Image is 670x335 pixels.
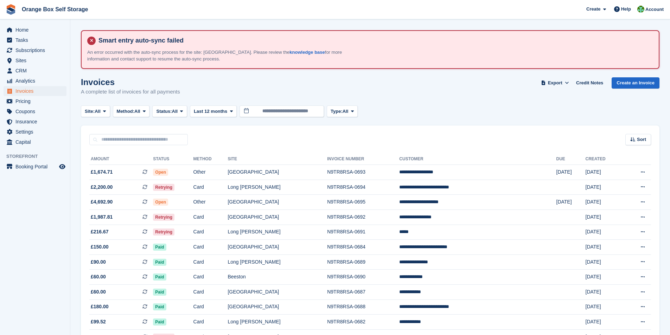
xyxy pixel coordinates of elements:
span: Retrying [153,228,174,236]
span: Status: [156,108,172,115]
td: Other [193,165,228,180]
a: menu [4,127,66,137]
td: N9TR8RSA-0692 [327,210,399,225]
span: Paid [153,289,166,296]
span: Insurance [15,117,58,127]
a: menu [4,137,66,147]
span: Sort [637,136,646,143]
th: Invoice Number [327,154,399,165]
img: stora-icon-8386f47178a22dfd0bd8f6a31ec36ba5ce8667c1dd55bd0f319d3a0aa187defe.svg [6,4,16,15]
span: Retrying [153,214,174,221]
th: Status [153,154,193,165]
td: N9TR8RSA-0694 [327,180,399,195]
a: menu [4,86,66,96]
td: Card [193,270,228,285]
td: Card [193,315,228,330]
td: [DATE] [586,180,624,195]
span: £60.00 [91,273,106,281]
td: [DATE] [586,299,624,315]
span: Tasks [15,35,58,45]
a: menu [4,56,66,65]
span: Method: [117,108,135,115]
span: Paid [153,303,166,310]
span: All [343,108,349,115]
span: Storefront [6,153,70,160]
th: Customer [399,154,556,165]
span: Paid [153,318,166,326]
a: knowledge base [289,50,325,55]
td: N9TR8RSA-0695 [327,195,399,210]
a: Orange Box Self Storage [19,4,91,15]
td: N9TR8RSA-0682 [327,315,399,330]
span: Invoices [15,86,58,96]
span: Type: [331,108,343,115]
span: Paid [153,273,166,281]
a: menu [4,96,66,106]
span: Help [621,6,631,13]
span: Last 12 months [194,108,227,115]
a: menu [4,25,66,35]
p: A complete list of invoices for all payments [81,88,180,96]
td: N9TR8RSA-0691 [327,225,399,240]
td: N9TR8RSA-0689 [327,255,399,270]
td: Card [193,299,228,315]
td: Card [193,240,228,255]
button: Type: All [327,105,358,117]
a: Credit Notes [573,77,606,89]
td: Beeston [228,270,327,285]
td: [DATE] [586,210,624,225]
td: Other [193,195,228,210]
td: Long [PERSON_NAME] [228,315,327,330]
span: £150.00 [91,243,109,251]
span: £90.00 [91,258,106,266]
td: Card [193,284,228,299]
td: N9TR8RSA-0684 [327,240,399,255]
td: Card [193,180,228,195]
span: CRM [15,66,58,76]
td: [DATE] [586,255,624,270]
td: [GEOGRAPHIC_DATA] [228,195,327,210]
span: Open [153,199,168,206]
td: [DATE] [556,195,586,210]
h4: Smart entry auto-sync failed [96,37,653,45]
a: menu [4,117,66,127]
a: menu [4,66,66,76]
p: An error occurred with the auto-sync process for the site: [GEOGRAPHIC_DATA]. Please review the f... [87,49,351,63]
span: Settings [15,127,58,137]
span: Open [153,169,168,176]
span: All [172,108,178,115]
td: Card [193,210,228,225]
td: Long [PERSON_NAME] [228,225,327,240]
span: £180.00 [91,303,109,310]
span: £1,987.81 [91,213,113,221]
a: Create an Invoice [612,77,659,89]
span: Paid [153,244,166,251]
span: All [95,108,101,115]
span: Pricing [15,96,58,106]
a: menu [4,35,66,45]
td: N9TR8RSA-0688 [327,299,399,315]
h1: Invoices [81,77,180,87]
button: Export [540,77,570,89]
span: Analytics [15,76,58,86]
td: N9TR8RSA-0693 [327,165,399,180]
span: Subscriptions [15,45,58,55]
td: [DATE] [586,195,624,210]
td: [DATE] [586,165,624,180]
th: Due [556,154,586,165]
a: menu [4,162,66,172]
button: Method: All [113,105,150,117]
td: N9TR8RSA-0690 [327,270,399,285]
a: menu [4,107,66,116]
span: Create [586,6,600,13]
span: £216.67 [91,228,109,236]
th: Amount [89,154,153,165]
span: Home [15,25,58,35]
th: Created [586,154,624,165]
td: Long [PERSON_NAME] [228,255,327,270]
button: Site: All [81,105,110,117]
img: Binder Bhardwaj [637,6,644,13]
td: [DATE] [586,284,624,299]
button: Last 12 months [190,105,237,117]
td: [DATE] [556,165,586,180]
